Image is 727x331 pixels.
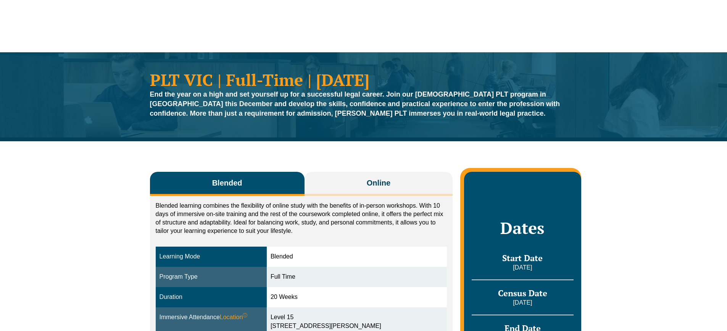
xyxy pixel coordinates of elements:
span: Online [367,178,390,188]
p: [DATE] [472,299,573,307]
div: Full Time [271,273,443,281]
strong: End the year on a high and set yourself up for a successful legal career. Join our [DEMOGRAPHIC_D... [150,90,560,117]
div: Blended [271,252,443,261]
sup: ⓘ [243,313,247,318]
div: Learning Mode [160,252,263,261]
span: Location [220,313,248,322]
span: Start Date [502,252,543,263]
p: Blended learning combines the flexibility of online study with the benefits of in-person workshop... [156,202,447,235]
div: Immersive Attendance [160,313,263,322]
div: Duration [160,293,263,302]
h2: Dates [472,218,573,237]
h1: PLT VIC | Full-Time | [DATE] [150,71,577,88]
div: Program Type [160,273,263,281]
span: Blended [212,178,242,188]
p: [DATE] [472,263,573,272]
div: 20 Weeks [271,293,443,302]
span: Census Date [498,287,547,299]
